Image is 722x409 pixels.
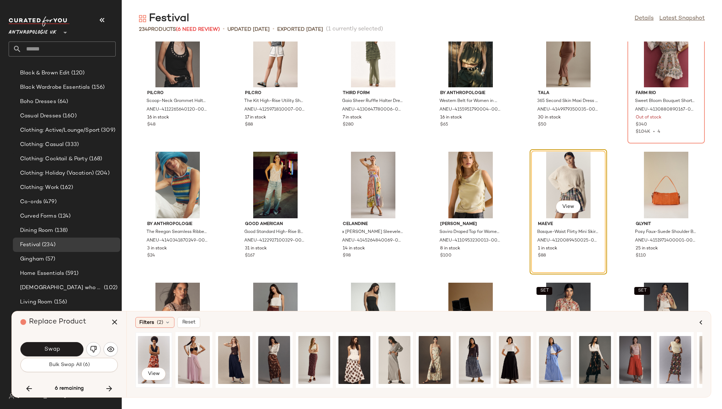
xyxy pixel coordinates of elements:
[540,288,549,293] span: SET
[343,122,354,128] span: $280
[147,253,155,259] span: $24
[343,253,351,259] span: $98
[459,335,491,385] img: 4145975860007_041_e3
[20,269,64,278] span: Home Essentials
[147,245,167,252] span: 3 in stock
[440,221,501,228] span: [PERSON_NAME]
[258,335,290,385] img: 4120652010056_029_b
[20,241,40,249] span: Festival
[147,115,169,121] span: 16 in stock
[64,141,79,149] span: (333)
[20,255,44,263] span: Gingham
[61,112,77,120] span: (160)
[337,283,409,349] img: 4130972460112_001_b
[245,90,306,97] span: Pilcro
[141,367,166,380] button: View
[634,287,650,295] button: SET
[147,221,208,228] span: By Anthropologie
[342,107,403,113] span: ANEU-4130647780006-000-030
[90,346,97,353] img: svg%3e
[343,221,404,228] span: Celandine
[539,335,571,385] img: 4120443330050_049_e2
[90,83,105,92] span: (156)
[440,90,501,97] span: By Anthropologie
[157,319,163,326] span: (2)
[635,107,696,113] span: ANEU-4130880890167-000-211
[636,115,661,121] span: Out of stock
[20,169,94,177] span: Clothing: Holiday (Vacation)
[636,221,697,228] span: GLYNIT
[139,11,189,26] div: Festival
[298,335,330,385] img: 4120941830008_020_e
[141,152,214,218] img: 4140341870249_040_b
[439,107,500,113] span: ANEU-4155951790004-000-070
[94,169,110,177] span: (204)
[29,318,86,326] span: Replace Product
[20,184,59,192] span: Clothing: Work
[439,98,500,104] span: Western Belt for Women in Gold, Leather, Size Large by Anthropologie
[218,335,250,385] img: 4120957990001_041_b
[20,126,100,135] span: Clothing: Active/Lounge/Sport
[146,98,207,104] span: Scoop-Neck Grommet Halter Top for Women in Black, Cotton/Elastane, Size XS by Pilcro at Anthropol...
[59,184,73,192] span: (162)
[244,238,305,244] span: ANEU-4122927100329-000-092
[342,238,403,244] span: ANEU-4145264840069-000-000
[239,283,312,349] img: 4123972460004_020_b
[635,14,654,23] a: Details
[177,317,200,328] button: Reset
[245,115,266,121] span: 17 in stock
[20,98,56,106] span: Boho Dresses
[88,155,102,163] span: (168)
[439,238,500,244] span: ANEU-4110953230013-000-000
[440,122,448,128] span: $65
[273,25,274,34] span: •
[20,227,53,235] span: Dining Room
[659,14,705,23] a: Latest Snapshot
[650,130,658,134] span: •
[419,335,451,385] img: 4120652010067_211_b
[659,335,691,385] img: 4120652010041_039_b
[146,107,207,113] span: ANEU-4112265640120-000-001
[439,229,500,235] span: Savira Draped Top for Women, Viscose, Size Large by [PERSON_NAME] at Anthropologie
[245,122,253,128] span: $88
[102,284,117,292] span: (102)
[538,90,599,97] span: TALA
[343,245,365,252] span: 14 in stock
[9,16,69,26] img: cfy_white_logo.C9jOOHJF.svg
[379,335,410,385] img: 4120652010056_031_b
[55,385,84,392] span: 6 remaining
[619,335,651,385] img: 4120264840009_060_b
[636,90,697,97] span: Farm Rio
[434,283,507,349] img: 4314227030109_001_e
[20,358,118,372] button: Bulk Swap All (6)
[139,15,146,22] img: svg%3e
[562,204,574,210] span: View
[53,298,67,306] span: (156)
[178,335,210,385] img: 4140578570001_055_b
[637,288,646,293] span: SET
[42,198,57,206] span: (479)
[326,25,383,34] span: (1 currently selected)
[227,26,270,33] p: updated [DATE]
[244,229,305,235] span: Good Standard High-Rise Baggy Jeans for Women in Blue, Cotton, Size Uk 12 by Good American at Ant...
[635,229,696,235] span: Posy Faux-Suede Shoulder Bag for Women in [GEOGRAPHIC_DATA], Polyurethane by GLYNIT at Anthropologie
[658,130,660,134] span: 4
[636,253,646,259] span: $110
[148,371,160,377] span: View
[57,212,71,220] span: (124)
[537,229,598,235] span: Basque-Waist Flirty Mini Skirt for Women, Cotton/Elastane, Size Large by Maeve at Anthropologie
[176,27,220,32] span: (6 Need Review)
[635,238,696,244] span: ANEU-4151971400001-000-080
[338,335,370,385] img: 4120647160049_029_b
[20,155,88,163] span: Clothing: Cocktail & Party
[100,126,115,135] span: (309)
[434,152,507,218] img: 4110953230013_000_e
[440,253,452,259] span: $100
[44,255,56,263] span: (57)
[146,229,207,235] span: The Reegan Seamless Ribbed Cropped Tank Top for Women in Blue, Polyamide/Elastane/Tin, Size 2XS/X...
[147,90,208,97] span: Pilcro
[53,227,68,235] span: (138)
[40,241,56,249] span: (234)
[343,90,404,97] span: THIRD FORM
[636,130,650,134] span: $1.04K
